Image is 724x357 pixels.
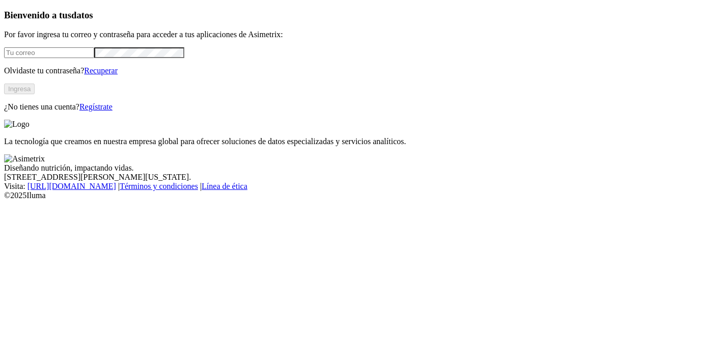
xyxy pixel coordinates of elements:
span: datos [71,10,93,20]
p: Olvidaste tu contraseña? [4,66,720,75]
a: Línea de ética [202,182,247,190]
button: Ingresa [4,84,35,94]
p: Por favor ingresa tu correo y contraseña para acceder a tus aplicaciones de Asimetrix: [4,30,720,39]
input: Tu correo [4,47,94,58]
a: Regístrate [79,102,113,111]
p: La tecnología que creamos en nuestra empresa global para ofrecer soluciones de datos especializad... [4,137,720,146]
img: Logo [4,120,30,129]
div: [STREET_ADDRESS][PERSON_NAME][US_STATE]. [4,173,720,182]
a: Términos y condiciones [120,182,198,190]
h3: Bienvenido a tus [4,10,720,21]
div: © 2025 Iluma [4,191,720,200]
div: Diseñando nutrición, impactando vidas. [4,163,720,173]
a: [URL][DOMAIN_NAME] [27,182,116,190]
div: Visita : | | [4,182,720,191]
a: Recuperar [84,66,118,75]
p: ¿No tienes una cuenta? [4,102,720,112]
img: Asimetrix [4,154,45,163]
